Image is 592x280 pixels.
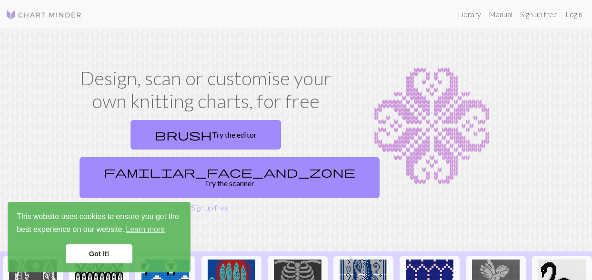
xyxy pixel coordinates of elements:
[8,202,191,272] div: cookieconsent
[17,211,181,237] span: This website uses cookies to ensure you get the best experience on our website.
[6,9,82,20] img: Logo
[191,203,229,212] a: Sign up free
[80,157,380,198] a: Try the scanner
[104,165,355,179] span: familiar_face_and_zone
[562,5,586,24] a: Login
[155,128,212,141] span: brush
[485,5,516,24] a: Manual
[454,5,485,24] a: Library
[76,67,336,112] h1: Design, scan or customise your own knitting charts, for free
[124,222,166,237] a: learn more about cookies
[76,116,336,213] div: or
[130,120,281,150] a: Try the editor
[516,5,562,24] a: Sign up free
[66,244,132,263] a: dismiss cookie message
[347,67,517,186] img: Chart example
